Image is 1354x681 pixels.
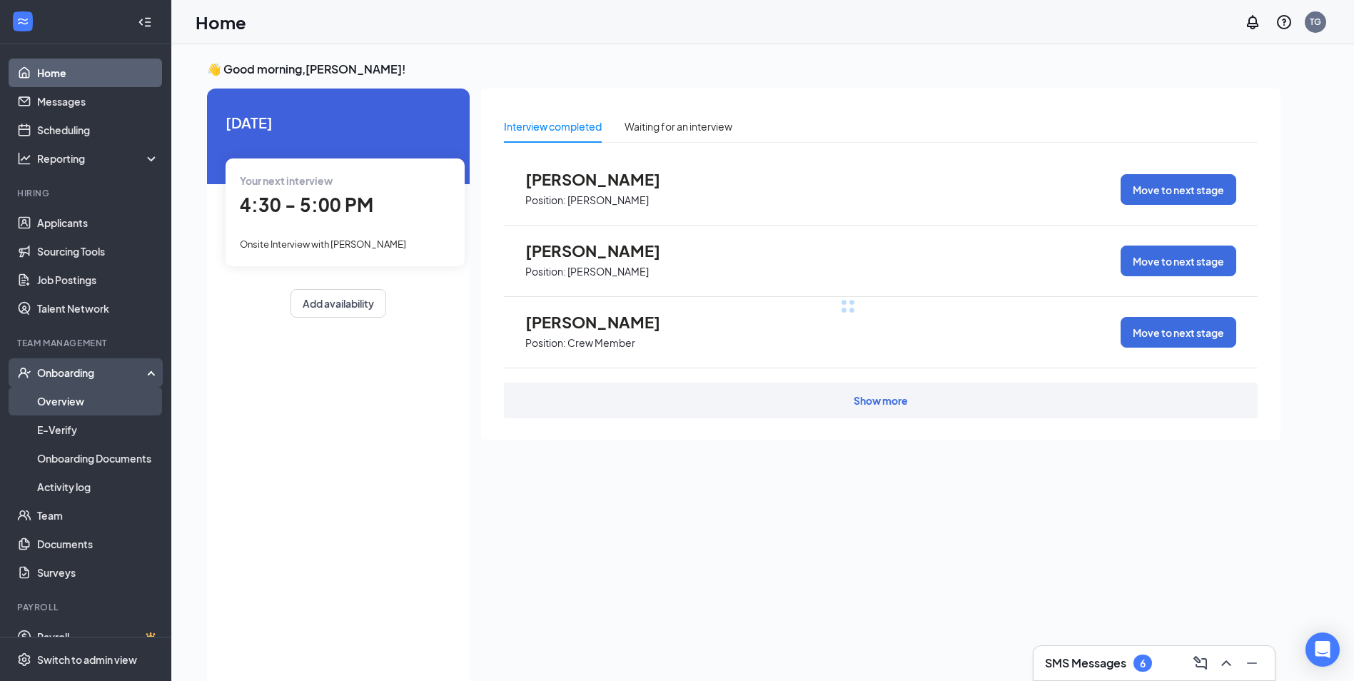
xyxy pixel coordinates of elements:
p: Position: [525,336,566,350]
svg: UserCheck [17,365,31,380]
div: Onboarding [37,365,147,380]
span: [PERSON_NAME] [525,170,682,188]
svg: ChevronUp [1218,655,1235,672]
span: [DATE] [226,111,451,133]
a: Overview [37,387,159,415]
span: 4:30 - 5:00 PM [240,193,373,216]
p: Crew Member [567,336,635,350]
p: [PERSON_NAME] [567,265,649,278]
h3: SMS Messages [1045,655,1126,671]
h1: Home [196,10,246,34]
a: Onboarding Documents [37,444,159,473]
span: Your next interview [240,174,333,187]
a: Messages [37,87,159,116]
svg: QuestionInfo [1275,14,1293,31]
a: Documents [37,530,159,558]
a: Talent Network [37,294,159,323]
button: ChevronUp [1215,652,1238,675]
svg: Analysis [17,151,31,166]
a: E-Verify [37,415,159,444]
div: Interview completed [504,118,602,134]
button: Move to next stage [1121,246,1236,276]
a: Home [37,59,159,87]
p: [PERSON_NAME] [567,193,649,207]
div: TG [1310,16,1321,28]
a: PayrollCrown [37,622,159,651]
svg: Minimize [1243,655,1260,672]
a: Applicants [37,208,159,237]
h3: 👋 Good morning, [PERSON_NAME] ! [207,61,1280,77]
a: Job Postings [37,266,159,294]
div: Show more [854,393,908,408]
p: Position: [525,265,566,278]
svg: Notifications [1244,14,1261,31]
a: Sourcing Tools [37,237,159,266]
button: Move to next stage [1121,317,1236,348]
span: [PERSON_NAME] [525,241,682,260]
div: Switch to admin view [37,652,137,667]
a: Team [37,501,159,530]
div: Hiring [17,187,156,199]
svg: WorkstreamLogo [16,14,30,29]
a: Scheduling [37,116,159,144]
div: Waiting for an interview [625,118,732,134]
span: [PERSON_NAME] [525,313,682,331]
span: Onsite Interview with [PERSON_NAME] [240,238,406,250]
svg: ComposeMessage [1192,655,1209,672]
div: 6 [1140,657,1146,670]
div: Open Intercom Messenger [1305,632,1340,667]
div: Reporting [37,151,160,166]
a: Activity log [37,473,159,501]
svg: Collapse [138,15,152,29]
button: Add availability [290,289,386,318]
button: ComposeMessage [1189,652,1212,675]
p: Position: [525,193,566,207]
div: Team Management [17,337,156,349]
button: Move to next stage [1121,174,1236,205]
a: Surveys [37,558,159,587]
button: Minimize [1241,652,1263,675]
svg: Settings [17,652,31,667]
div: Payroll [17,601,156,613]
